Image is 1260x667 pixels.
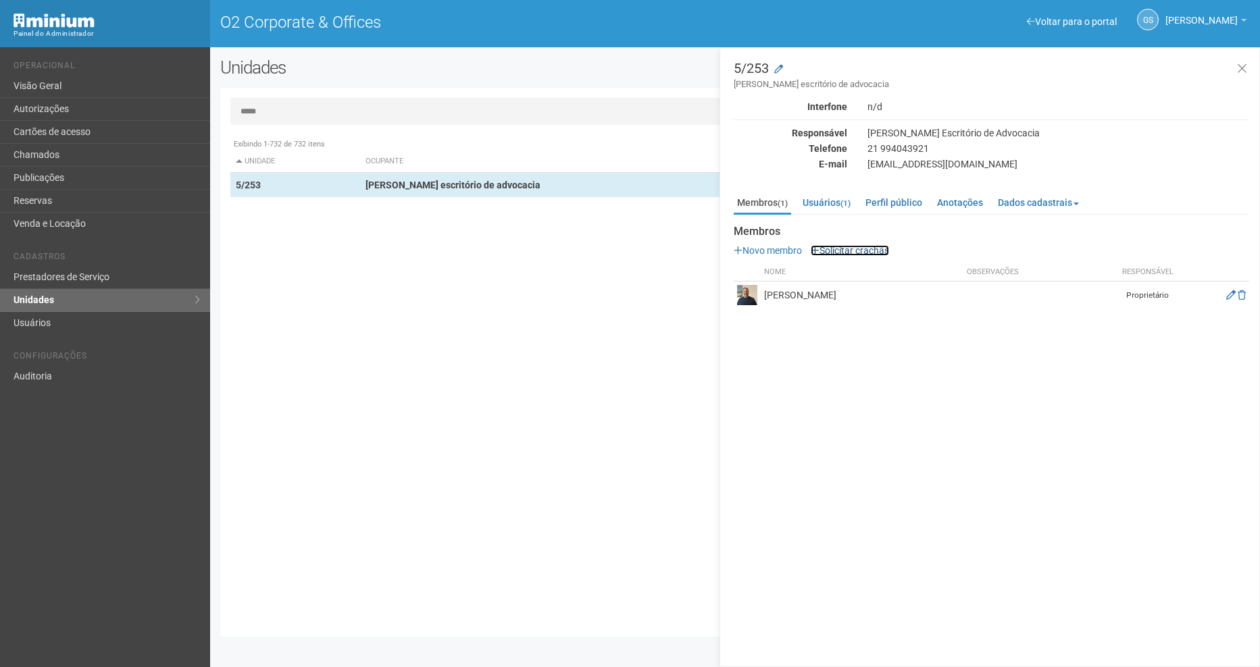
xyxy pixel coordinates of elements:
strong: 5/253 [236,180,261,190]
a: GS [1137,9,1159,30]
a: Voltar para o portal [1027,16,1117,27]
div: n/d [857,101,1259,113]
div: Painel do Administrador [14,28,200,40]
strong: Membros [734,225,1249,238]
li: Operacional [14,61,200,75]
span: Gabriela Souza [1165,2,1238,26]
th: Nome [761,263,963,282]
th: Observações [963,263,1114,282]
img: user.png [737,285,757,305]
a: Solicitar crachás [811,245,889,256]
th: Unidade: activate to sort column descending [230,151,360,173]
th: Ocupante: activate to sort column ascending [360,151,805,173]
li: Configurações [14,351,200,365]
a: Usuários(1) [799,192,854,213]
a: Modificar a unidade [774,63,783,76]
div: [PERSON_NAME] Escritório de Advocacia [857,127,1259,139]
small: [PERSON_NAME] escritório de advocacia [734,78,1249,90]
h2: Unidades [220,57,638,78]
strong: [PERSON_NAME] escritório de advocacia [366,180,540,190]
h3: 5/253 [734,61,1249,90]
a: Dados cadastrais [994,192,1082,213]
div: Responsável [724,127,857,139]
a: Anotações [934,192,986,213]
div: E-mail [724,158,857,170]
div: [EMAIL_ADDRESS][DOMAIN_NAME] [857,158,1259,170]
a: [PERSON_NAME] [1165,17,1246,28]
img: Minium [14,14,95,28]
a: Novo membro [734,245,802,256]
td: Proprietário [1114,282,1182,309]
a: Membros(1) [734,192,791,215]
td: [PERSON_NAME] [761,282,963,309]
div: Exibindo 1-732 de 732 itens [230,138,1240,151]
div: 21 994043921 [857,142,1259,155]
th: Responsável [1114,263,1182,282]
div: Telefone [724,142,857,155]
a: Editar membro [1226,290,1236,300]
a: Excluir membro [1238,290,1246,300]
a: Perfil público [862,192,926,213]
h1: O2 Corporate & Offices [220,14,725,31]
small: (1) [840,198,851,208]
li: Cadastros [14,252,200,266]
small: (1) [778,198,788,208]
div: Interfone [724,101,857,113]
